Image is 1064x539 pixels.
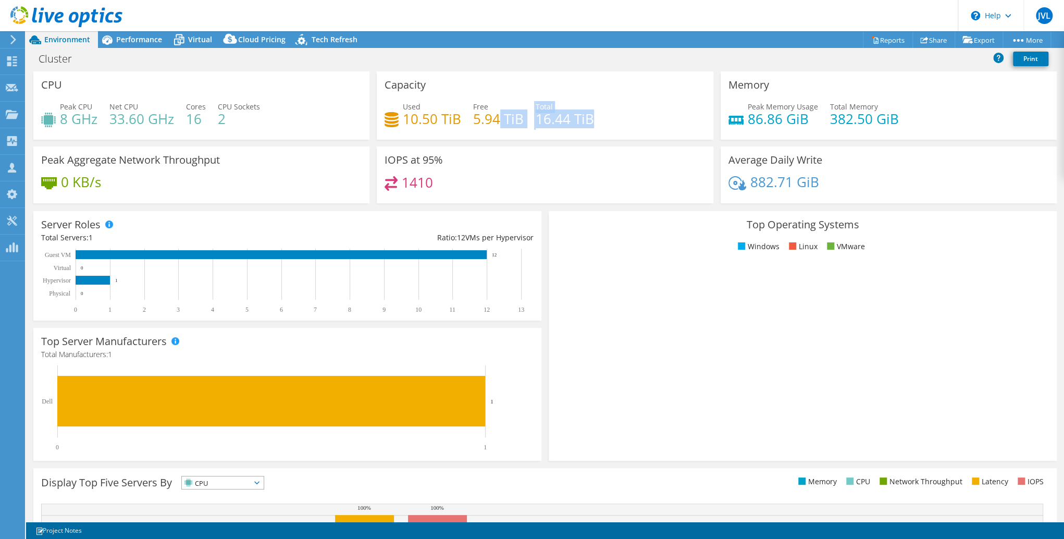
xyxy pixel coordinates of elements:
[385,79,426,91] h3: Capacity
[735,241,780,252] li: Windows
[41,232,287,243] div: Total Servers:
[28,524,89,537] a: Project Notes
[748,102,818,112] span: Peak Memory Usage
[42,398,53,405] text: Dell
[115,278,118,283] text: 1
[109,113,174,125] h4: 33.60 GHz
[188,34,212,44] span: Virtual
[182,476,251,489] span: CPU
[385,154,443,166] h3: IOPS at 95%
[41,219,101,230] h3: Server Roles
[109,102,138,112] span: Net CPU
[245,306,249,313] text: 5
[877,476,962,487] li: Network Throughput
[912,32,955,48] a: Share
[314,306,317,313] text: 7
[402,177,433,188] h4: 1410
[830,113,899,125] h4: 382.50 GiB
[1013,52,1048,66] a: Print
[844,476,870,487] li: CPU
[41,79,62,91] h3: CPU
[971,11,980,20] svg: \n
[473,113,524,125] h4: 5.94 TiB
[518,306,524,313] text: 13
[49,290,70,297] text: Physical
[403,113,461,125] h4: 10.50 TiB
[449,306,455,313] text: 11
[1003,32,1051,48] a: More
[484,444,487,451] text: 1
[74,306,77,313] text: 0
[43,277,71,284] text: Hypervisor
[969,476,1008,487] li: Latency
[536,113,594,125] h4: 16.44 TiB
[403,102,420,112] span: Used
[556,219,1049,230] h3: Top Operating Systems
[830,102,878,112] span: Total Memory
[863,32,913,48] a: Reports
[824,241,865,252] li: VMware
[143,306,146,313] text: 2
[186,102,206,112] span: Cores
[218,102,260,112] span: CPU Sockets
[54,264,71,272] text: Virtual
[357,505,371,511] text: 100%
[186,113,206,125] h4: 16
[45,251,71,259] text: Guest VM
[287,232,533,243] div: Ratio: VMs per Hypervisor
[473,102,488,112] span: Free
[41,336,167,347] h3: Top Server Manufacturers
[796,476,837,487] li: Memory
[348,306,351,313] text: 8
[81,265,83,271] text: 0
[484,306,490,313] text: 12
[108,306,112,313] text: 1
[1036,7,1053,24] span: JVL
[536,102,553,112] span: Total
[728,79,769,91] h3: Memory
[116,34,162,44] span: Performance
[44,34,90,44] span: Environment
[41,154,220,166] h3: Peak Aggregate Network Throughput
[955,32,1003,48] a: Export
[750,176,819,188] h4: 882.71 GiB
[34,53,88,65] h1: Cluster
[61,176,101,188] h4: 0 KB/s
[218,113,260,125] h4: 2
[238,34,286,44] span: Cloud Pricing
[60,102,92,112] span: Peak CPU
[748,113,818,125] h4: 86.86 GiB
[89,232,93,242] span: 1
[1015,476,1044,487] li: IOPS
[415,306,422,313] text: 10
[108,349,112,359] span: 1
[382,306,386,313] text: 9
[490,398,493,405] text: 1
[177,306,180,313] text: 3
[430,505,444,511] text: 100%
[457,232,465,242] span: 12
[492,252,497,258] text: 12
[211,306,214,313] text: 4
[280,306,283,313] text: 6
[786,241,818,252] li: Linux
[60,113,97,125] h4: 8 GHz
[81,291,83,296] text: 0
[728,154,822,166] h3: Average Daily Write
[41,349,534,360] h4: Total Manufacturers:
[56,444,59,451] text: 0
[312,34,357,44] span: Tech Refresh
